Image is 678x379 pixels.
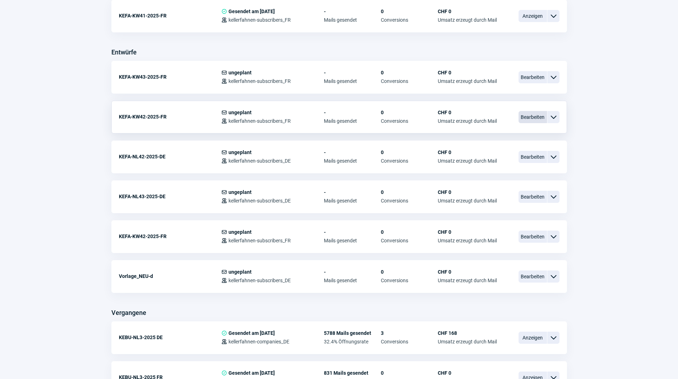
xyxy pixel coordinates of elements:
[438,330,497,336] span: CHF 168
[111,307,146,319] h3: Vergangene
[324,198,381,204] span: Mails gesendet
[228,118,291,124] span: kellerfahnen-subscribers_FR
[228,229,252,235] span: ungeplant
[119,330,221,344] div: KEBU-NL3-2025 DE
[381,118,438,124] span: Conversions
[438,17,497,23] span: Umsatz erzeugt durch Mail
[519,151,547,163] span: Bearbeiten
[119,189,221,204] div: KEFA-NL43-2025-DE
[228,78,291,84] span: kellerfahnen-subscribers_FR
[119,269,221,283] div: Vorlage_NEU-d
[324,110,381,115] span: -
[324,278,381,283] span: Mails gesendet
[119,149,221,164] div: KEFA-NL42-2025-DE
[324,330,381,336] span: 5788 Mails gesendet
[228,269,252,275] span: ungeplant
[324,189,381,195] span: -
[519,231,547,243] span: Bearbeiten
[324,70,381,75] span: -
[519,71,547,83] span: Bearbeiten
[228,370,275,376] span: Gesendet am [DATE]
[381,370,438,376] span: 0
[519,10,547,22] span: Anzeigen
[438,70,497,75] span: CHF 0
[228,110,252,115] span: ungeplant
[119,70,221,84] div: KEFA-KW43-2025-FR
[228,158,291,164] span: kellerfahnen-subscribers_DE
[438,158,497,164] span: Umsatz erzeugt durch Mail
[381,229,438,235] span: 0
[381,330,438,336] span: 3
[228,339,289,344] span: kellerfahnen-companies_DE
[381,269,438,275] span: 0
[381,189,438,195] span: 0
[324,370,381,376] span: 831 Mails gesendet
[119,9,221,23] div: KEFA-KW41-2025-FR
[438,238,497,243] span: Umsatz erzeugt durch Mail
[228,330,275,336] span: Gesendet am [DATE]
[438,189,497,195] span: CHF 0
[381,238,438,243] span: Conversions
[381,198,438,204] span: Conversions
[438,339,497,344] span: Umsatz erzeugt durch Mail
[381,70,438,75] span: 0
[324,9,381,14] span: -
[228,70,252,75] span: ungeplant
[228,9,275,14] span: Gesendet am [DATE]
[228,17,291,23] span: kellerfahnen-subscribers_FR
[519,111,547,123] span: Bearbeiten
[324,238,381,243] span: Mails gesendet
[381,110,438,115] span: 0
[228,278,291,283] span: kellerfahnen-subscribers_DE
[438,370,497,376] span: CHF 0
[324,149,381,155] span: -
[324,158,381,164] span: Mails gesendet
[119,110,221,124] div: KEFA-KW42-2025-FR
[438,149,497,155] span: CHF 0
[438,278,497,283] span: Umsatz erzeugt durch Mail
[324,339,381,344] span: 32.4% Öffnungsrate
[324,118,381,124] span: Mails gesendet
[381,149,438,155] span: 0
[324,269,381,275] span: -
[519,191,547,203] span: Bearbeiten
[228,189,252,195] span: ungeplant
[438,229,497,235] span: CHF 0
[228,238,291,243] span: kellerfahnen-subscribers_FR
[438,78,497,84] span: Umsatz erzeugt durch Mail
[438,9,497,14] span: CHF 0
[381,158,438,164] span: Conversions
[519,270,547,283] span: Bearbeiten
[438,198,497,204] span: Umsatz erzeugt durch Mail
[438,118,497,124] span: Umsatz erzeugt durch Mail
[228,149,252,155] span: ungeplant
[519,332,547,344] span: Anzeigen
[119,229,221,243] div: KEFA-KW42-2025-FR
[438,269,497,275] span: CHF 0
[324,229,381,235] span: -
[111,47,137,58] h3: Entwürfe
[381,9,438,14] span: 0
[381,17,438,23] span: Conversions
[438,110,497,115] span: CHF 0
[228,198,291,204] span: kellerfahnen-subscribers_DE
[381,339,438,344] span: Conversions
[324,78,381,84] span: Mails gesendet
[381,278,438,283] span: Conversions
[324,17,381,23] span: Mails gesendet
[381,78,438,84] span: Conversions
